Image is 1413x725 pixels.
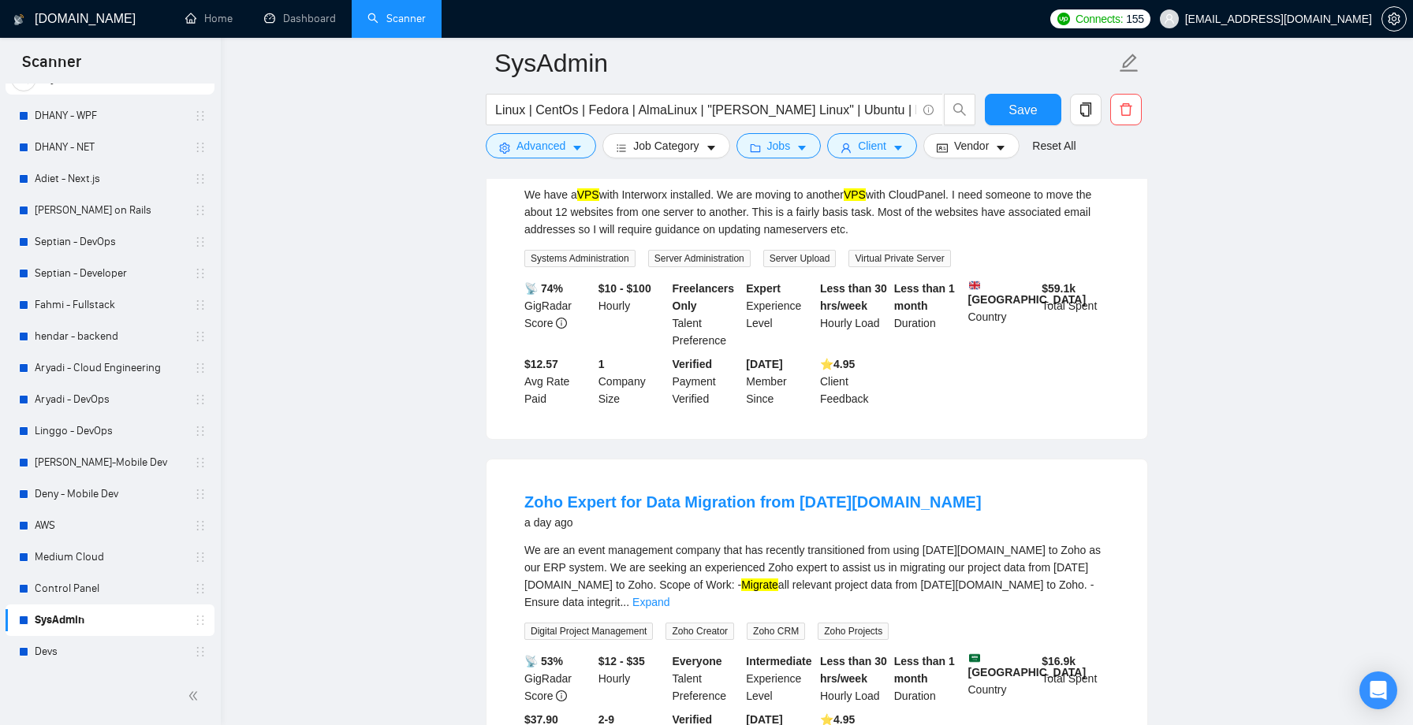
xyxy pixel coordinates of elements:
span: Client [858,137,886,154]
b: [GEOGRAPHIC_DATA] [968,652,1087,679]
span: Systems Administration [524,250,636,267]
a: Expand [632,596,669,608]
div: Talent Preference [669,652,744,705]
span: holder [194,551,207,563]
span: holder [194,173,207,185]
button: setting [1381,6,1407,32]
img: 🇸🇦 [969,652,980,664]
a: Septian - DevOps [35,226,185,258]
span: setting [499,142,510,154]
a: dashboardDashboard [264,12,336,25]
b: Verified [673,358,713,370]
div: Experience Level [743,280,817,349]
b: [DATE] [746,358,782,370]
span: holder [194,488,207,500]
a: homeHome [185,12,233,25]
span: holder [194,425,207,437]
b: $ 59.1k [1042,282,1076,295]
span: holder [194,236,207,248]
a: Devs [35,636,185,667]
span: Digital Project Management [524,623,653,640]
b: Less than 30 hrs/week [820,282,887,312]
div: Hourly [595,652,669,705]
span: Zoho Creator [665,623,734,640]
img: logo [13,7,24,32]
div: Total Spent [1038,280,1113,349]
div: Experience Level [743,652,817,705]
span: search [945,102,975,117]
span: holder [194,393,207,406]
span: info-circle [556,318,567,329]
button: idcardVendorcaret-down [923,133,1020,158]
a: Reset All [1032,137,1076,154]
a: DHANY - NET [35,132,185,163]
div: Company Size [595,355,669,407]
span: Zoho Projects [818,623,889,640]
span: Server Upload [763,250,837,267]
div: GigRadar Score [521,652,595,705]
a: AWS [35,510,185,541]
span: Vendor [954,137,989,154]
span: delete [1111,102,1141,117]
span: user [841,142,852,154]
b: 📡 53% [524,655,563,667]
span: holder [194,519,207,532]
span: holder [194,267,207,280]
div: Country [965,280,1039,349]
b: 📡 74% [524,282,563,295]
span: Job Category [633,137,699,154]
span: folder [750,142,761,154]
span: Jobs [767,137,791,154]
button: search [944,94,975,125]
span: caret-down [572,142,583,154]
a: Aryadi - Cloud Engineering [35,352,185,384]
a: searchScanner [367,12,426,25]
div: Payment Verified [669,355,744,407]
a: [PERSON_NAME]-Mobile Dev [35,447,185,478]
div: Client Feedback [817,355,891,407]
div: GigRadar Score [521,280,595,349]
img: 🇬🇧 [969,280,980,291]
div: Hourly Load [817,280,891,349]
b: [GEOGRAPHIC_DATA] [968,280,1087,306]
div: Hourly Load [817,652,891,705]
span: holder [194,204,207,217]
span: double-left [188,688,203,704]
button: copy [1070,94,1102,125]
span: info-circle [556,690,567,701]
span: info-circle [923,105,934,115]
button: Save [985,94,1061,125]
div: Duration [891,280,965,349]
span: ... [620,596,629,608]
span: 155 [1126,10,1143,28]
span: Zoho CRM [747,623,805,640]
a: Aryadi - DevOps [35,384,185,415]
div: Hourly [595,280,669,349]
button: userClientcaret-down [827,133,917,158]
a: Zoho Expert for Data Migration from [DATE][DOMAIN_NAME] [524,493,982,511]
span: caret-down [995,142,1006,154]
img: upwork-logo.png [1057,13,1070,25]
a: DHANY - WPF [35,100,185,132]
mark: VPS [577,188,599,201]
b: Less than 30 hrs/week [820,655,887,685]
div: Talent Preference [669,280,744,349]
input: Scanner name... [494,43,1116,83]
span: Save [1008,100,1037,120]
span: holder [194,110,207,122]
mark: Migrate [741,578,778,591]
b: $10 - $100 [598,282,651,295]
div: Open Intercom Messenger [1359,671,1397,709]
a: Deny - Mobile Dev [35,478,185,510]
a: Linggo - DevOps [35,415,185,447]
span: holder [194,141,207,154]
span: holder [194,582,207,595]
button: barsJob Categorycaret-down [602,133,729,158]
a: Adiet - Next.js [35,163,185,195]
span: bars [616,142,627,154]
span: caret-down [796,142,807,154]
a: SysAdmin [35,604,185,636]
div: Total Spent [1038,652,1113,705]
span: edit [1119,53,1139,73]
b: ⭐️ 4.95 [820,358,855,370]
